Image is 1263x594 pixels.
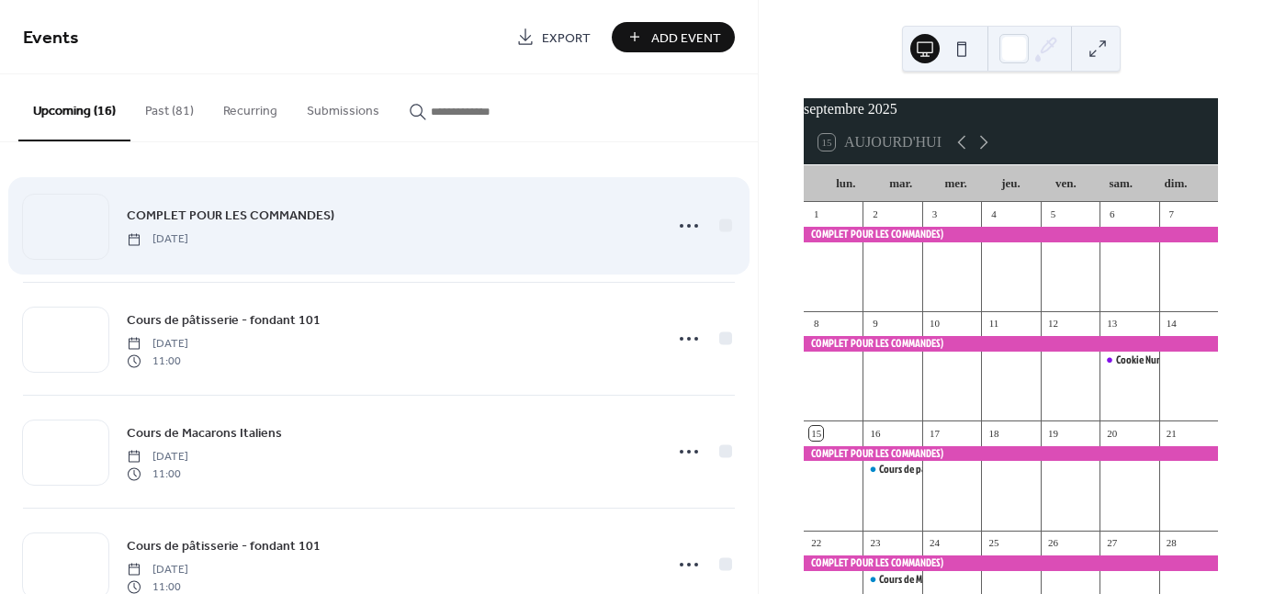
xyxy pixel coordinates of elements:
[1105,426,1119,440] div: 20
[127,422,282,443] a: Cours de Macarons Italiens
[987,207,1000,221] div: 4
[1165,536,1178,550] div: 28
[928,536,942,550] div: 24
[1099,353,1158,368] div: Cookie Number Cake
[1046,207,1060,221] div: 5
[651,28,721,48] span: Add Event
[868,317,882,331] div: 9
[868,536,882,550] div: 23
[127,562,188,578] span: [DATE]
[1165,317,1178,331] div: 14
[542,28,591,48] span: Export
[809,207,823,221] div: 1
[127,424,282,443] span: Cours de Macarons Italiens
[127,449,188,465] span: [DATE]
[1046,426,1060,440] div: 19
[1116,353,1211,368] div: Cookie Number Cake
[1105,536,1119,550] div: 27
[863,572,921,588] div: Cours de Macarons Italiens
[929,165,984,202] div: mer.
[1165,426,1178,440] div: 21
[809,426,823,440] div: 15
[209,74,292,140] button: Recurring
[987,426,1000,440] div: 18
[879,572,1006,588] div: Cours de Macarons Italiens
[1038,165,1093,202] div: ven.
[127,309,321,331] a: Cours de pâtisserie - fondant 101
[130,74,209,140] button: Past (81)
[127,465,188,482] span: 11:00
[292,74,394,140] button: Submissions
[1105,207,1119,221] div: 6
[127,353,188,369] span: 11:00
[987,536,1000,550] div: 25
[1148,165,1203,202] div: dim.
[612,22,735,52] button: Add Event
[863,462,921,477] div: Cours de pâtisserie - fondant 101
[127,205,334,226] a: COMPLET POUR LES COMMANDES)
[809,536,823,550] div: 22
[127,231,188,248] span: [DATE]
[818,165,874,202] div: lun.
[804,555,1218,571] div: COMPLET POUR LES COMMANDES)
[874,165,929,202] div: mar.
[804,227,1218,242] div: COMPLET POUR LES COMMANDES)
[1165,207,1178,221] div: 7
[928,207,942,221] div: 3
[127,537,321,556] span: Cours de pâtisserie - fondant 101
[127,311,321,331] span: Cours de pâtisserie - fondant 101
[804,336,1218,352] div: COMPLET POUR LES COMMANDES)
[804,98,1218,120] div: septembre 2025
[987,317,1000,331] div: 11
[804,446,1218,462] div: COMPLET POUR LES COMMANDES)
[1046,536,1060,550] div: 26
[1046,317,1060,331] div: 12
[868,207,882,221] div: 2
[127,207,334,226] span: COMPLET POUR LES COMMANDES)
[23,20,79,56] span: Events
[868,426,882,440] div: 16
[928,317,942,331] div: 10
[928,426,942,440] div: 17
[127,336,188,353] span: [DATE]
[127,535,321,556] a: Cours de pâtisserie - fondant 101
[18,74,130,141] button: Upcoming (16)
[1093,165,1148,202] div: sam.
[502,22,604,52] a: Export
[809,317,823,331] div: 8
[1105,317,1119,331] div: 13
[984,165,1039,202] div: jeu.
[879,462,1033,477] div: Cours de pâtisserie - fondant 101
